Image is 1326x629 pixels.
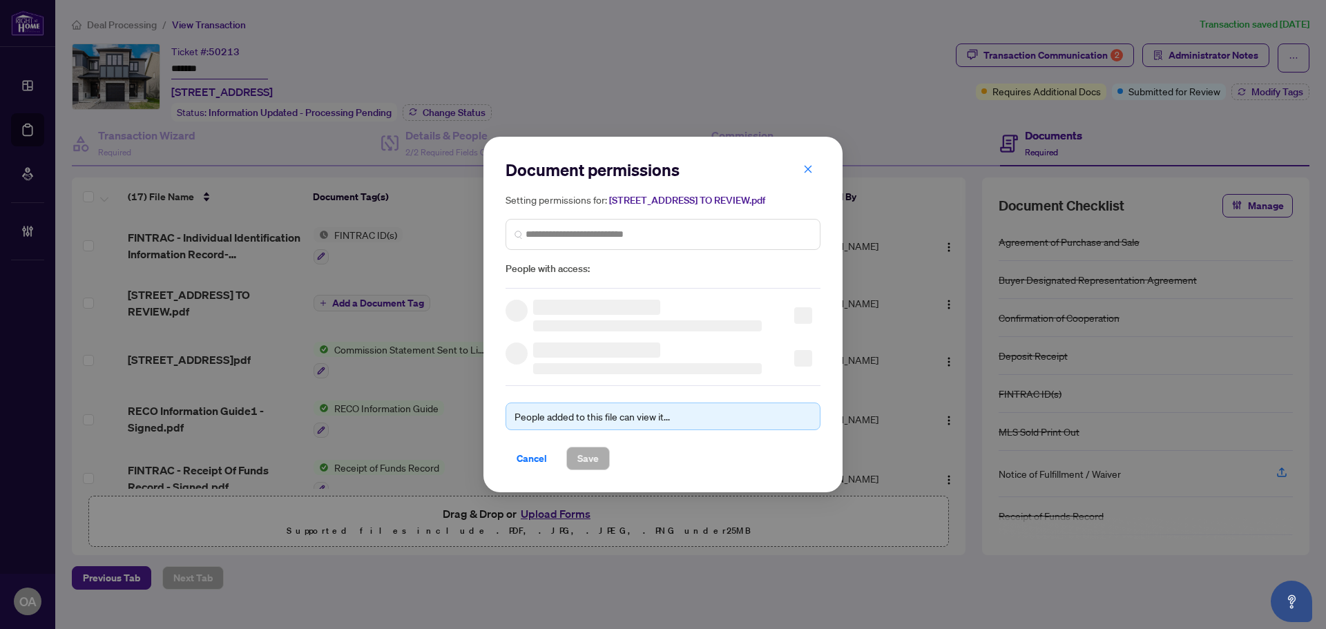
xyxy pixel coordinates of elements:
[517,447,547,470] span: Cancel
[609,194,765,206] span: [STREET_ADDRESS] TO REVIEW.pdf
[506,192,820,208] h5: Setting permissions for:
[803,164,813,174] span: close
[506,447,558,470] button: Cancel
[515,409,811,424] div: People added to this file can view it...
[506,261,820,277] span: People with access:
[566,447,610,470] button: Save
[506,159,820,181] h2: Document permissions
[515,230,523,238] img: search_icon
[1271,581,1312,622] button: Open asap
